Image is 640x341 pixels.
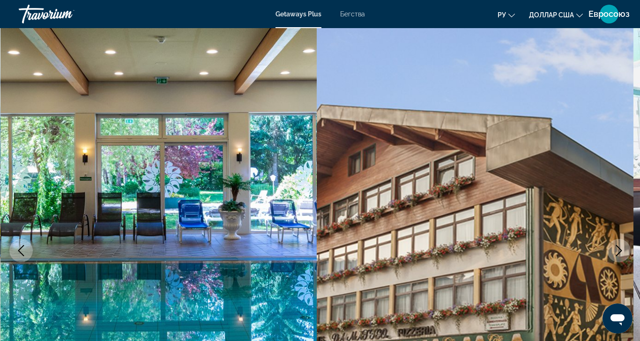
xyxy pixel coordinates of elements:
a: Getaways Plus [275,10,321,18]
button: Изменить валюту [529,8,583,22]
font: Евросоюз [588,9,630,19]
button: Previous image [9,239,33,262]
button: Next image [607,239,631,262]
iframe: Кнопка запуска окна обмена сообщениями [603,304,633,334]
button: Меню пользователя [597,4,621,24]
button: Изменить язык [498,8,515,22]
font: доллар США [529,11,574,19]
font: ру [498,11,506,19]
a: Травориум [19,2,112,26]
a: Бегства [340,10,365,18]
